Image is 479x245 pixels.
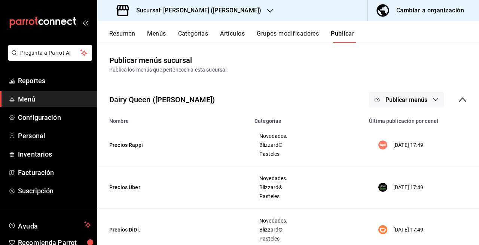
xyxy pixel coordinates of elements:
span: Pasteles [259,236,355,241]
td: Precios Rappi [97,124,250,166]
span: Menú [18,94,91,104]
p: [DATE] 17:49 [393,141,424,149]
span: Novedades. [259,133,355,139]
div: Publica los menús que pertenecen a esta sucursal. [109,66,467,74]
button: Menús [147,30,166,43]
button: Artículos [220,30,245,43]
span: Blizzard® [259,142,355,148]
button: Pregunta a Parrot AI [8,45,92,61]
button: Publicar menús [369,92,444,108]
span: Facturación [18,167,91,178]
span: Configuración [18,112,91,122]
button: Publicar [331,30,354,43]
span: Pasteles [259,194,355,199]
span: Personal [18,131,91,141]
span: Reportes [18,76,91,86]
h3: Sucursal: [PERSON_NAME] ([PERSON_NAME]) [130,6,261,15]
button: Resumen [109,30,135,43]
th: Categorías [250,114,364,124]
div: Dairy Queen ([PERSON_NAME]) [109,94,215,105]
span: Novedades. [259,176,355,181]
th: Nombre [97,114,250,124]
div: navigation tabs [109,30,479,43]
div: Cambiar a organización [396,5,464,16]
p: [DATE] 17:49 [393,226,424,234]
span: Pregunta a Parrot AI [20,49,80,57]
td: Precios Uber [97,166,250,209]
button: open_drawer_menu [82,19,88,25]
a: Pregunta a Parrot AI [5,54,92,62]
div: Publicar menús sucursal [109,55,192,66]
p: [DATE] 17:49 [393,184,424,191]
th: Última publicación por canal [364,114,479,124]
button: Grupos modificadores [257,30,319,43]
span: Suscripción [18,186,91,196]
span: Blizzard® [259,185,355,190]
span: Publicar menús [385,96,427,103]
span: Ayuda [18,220,81,229]
span: Blizzard® [259,227,355,232]
span: Novedades. [259,218,355,223]
span: Pasteles [259,151,355,157]
span: Inventarios [18,149,91,159]
button: Categorías [178,30,208,43]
